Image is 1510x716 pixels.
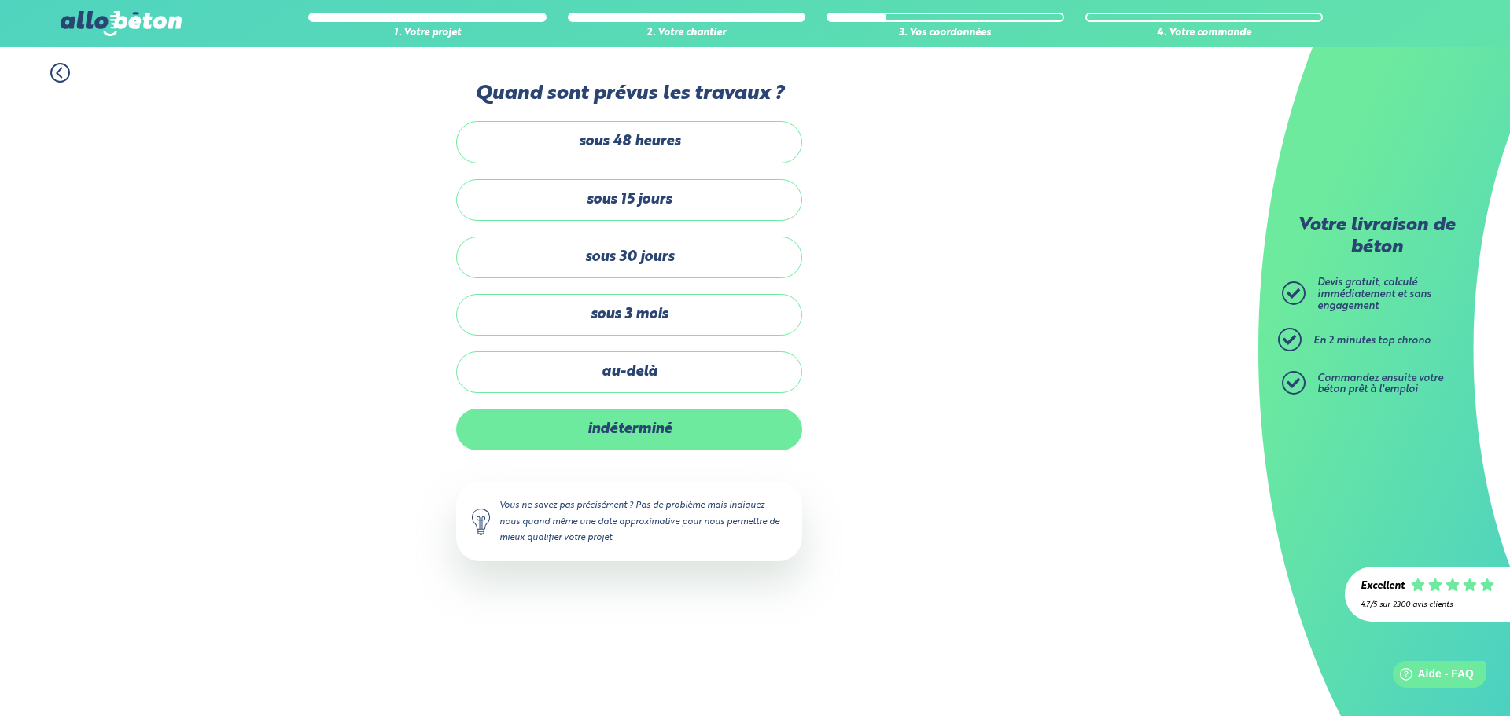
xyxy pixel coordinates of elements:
[456,482,802,560] div: Vous ne savez pas précisément ? Pas de problème mais indiquez-nous quand même une date approximat...
[827,28,1064,39] div: 3. Vos coordonnées
[568,28,805,39] div: 2. Votre chantier
[456,294,802,336] label: sous 3 mois
[456,351,802,393] label: au-delà
[1085,28,1323,39] div: 4. Votre commande
[456,83,802,105] label: Quand sont prévus les travaux ?
[456,237,802,278] label: sous 30 jours
[1370,655,1493,699] iframe: Help widget launcher
[308,28,546,39] div: 1. Votre projet
[456,409,802,450] label: indéterminé
[456,121,802,163] label: sous 48 heures
[61,11,182,36] img: allobéton
[456,179,802,221] label: sous 15 jours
